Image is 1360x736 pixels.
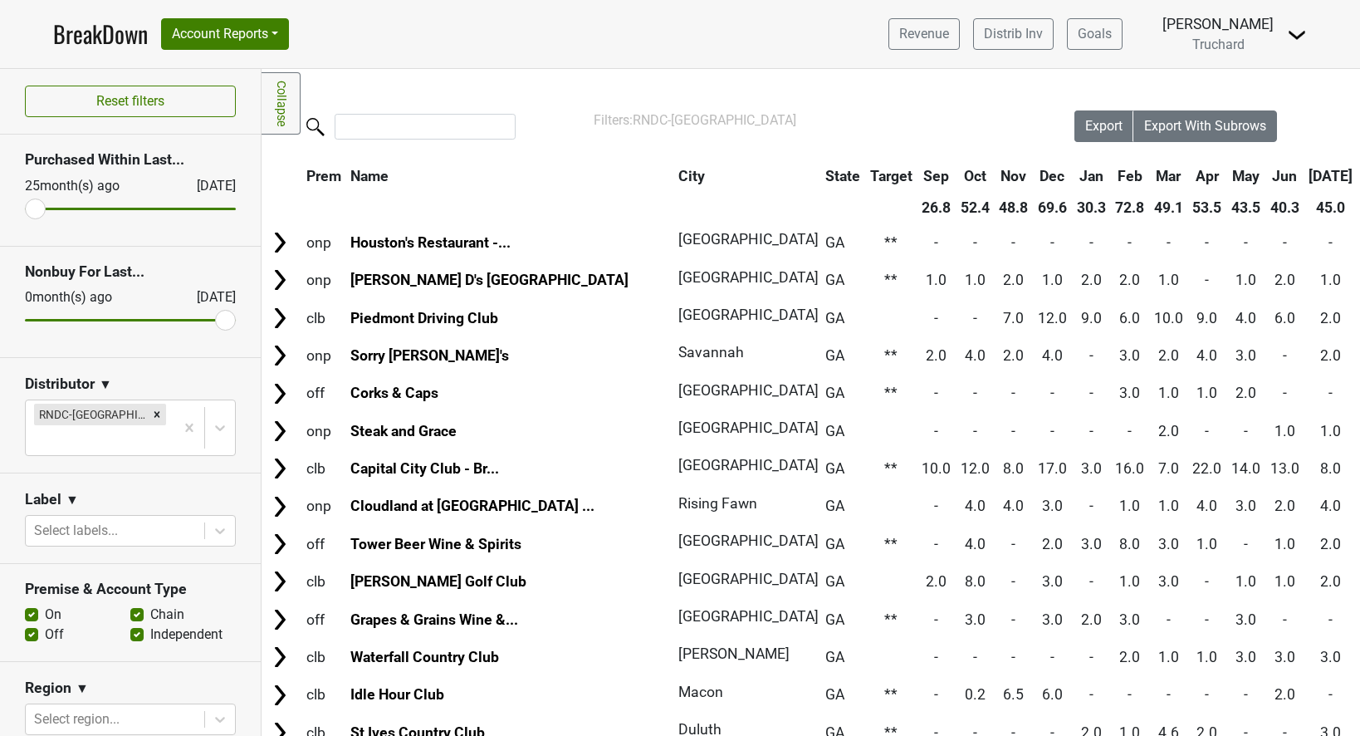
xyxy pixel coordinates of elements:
[350,460,499,477] a: Capital City Club - Br...
[825,498,844,514] span: GA
[1274,649,1295,665] span: 3.0
[1274,498,1295,514] span: 2.0
[1089,498,1093,514] span: -
[267,645,292,670] img: Arrow right
[965,573,986,590] span: 8.0
[1158,272,1179,288] span: 1.0
[825,310,844,326] span: GA
[825,611,844,628] span: GA
[678,608,819,625] span: [GEOGRAPHIC_DATA]
[1119,611,1140,628] span: 3.0
[267,569,292,594] img: Arrow right
[1038,460,1067,477] span: 17.0
[161,18,289,50] button: Account Reports
[934,686,938,703] span: -
[1003,498,1024,514] span: 4.0
[45,605,61,625] label: On
[917,161,955,191] th: Sep: activate to sort column ascending
[350,168,389,184] span: Name
[996,193,1033,223] th: 48.8
[678,231,819,248] span: [GEOGRAPHIC_DATA]
[1192,460,1221,477] span: 22.0
[1231,460,1260,477] span: 14.0
[302,451,345,487] td: clb
[973,18,1054,50] a: Distrib Inv
[302,639,345,675] td: clb
[1003,686,1024,703] span: 6.5
[633,112,796,128] span: RNDC-[GEOGRAPHIC_DATA]
[973,649,977,665] span: -
[1042,347,1063,364] span: 4.0
[934,536,938,552] span: -
[1205,272,1209,288] span: -
[1144,118,1266,134] span: Export With Subrows
[678,269,819,286] span: [GEOGRAPHIC_DATA]
[1158,649,1179,665] span: 1.0
[956,161,994,191] th: Oct: activate to sort column ascending
[1158,460,1179,477] span: 7.0
[1128,686,1132,703] span: -
[25,263,236,281] h3: Nonbuy For Last...
[1119,573,1140,590] span: 1.0
[888,18,960,50] a: Revenue
[1003,272,1024,288] span: 2.0
[934,649,938,665] span: -
[1244,423,1248,439] span: -
[1320,498,1341,514] span: 4.0
[76,679,89,699] span: ▼
[1320,649,1341,665] span: 3.0
[302,526,345,562] td: off
[267,267,292,292] img: Arrow right
[302,601,345,637] td: off
[1320,310,1341,326] span: 2.0
[302,677,345,713] td: clb
[25,151,236,169] h3: Purchased Within Last...
[825,347,844,364] span: GA
[594,110,1028,130] div: Filters:
[678,571,819,587] span: [GEOGRAPHIC_DATA]
[347,161,673,191] th: Name: activate to sort column ascending
[1042,272,1063,288] span: 1.0
[267,456,292,481] img: Arrow right
[934,385,938,401] span: -
[1085,118,1123,134] span: Export
[1320,347,1341,364] span: 2.0
[350,573,526,590] a: [PERSON_NAME] Golf Club
[965,498,986,514] span: 4.0
[934,234,938,251] span: -
[1011,536,1015,552] span: -
[1154,310,1183,326] span: 10.0
[1150,161,1187,191] th: Mar: activate to sort column ascending
[1089,686,1093,703] span: -
[1244,536,1248,552] span: -
[1011,423,1015,439] span: -
[25,491,61,508] h3: Label
[1158,573,1179,590] span: 3.0
[1196,649,1217,665] span: 1.0
[1081,460,1102,477] span: 3.0
[182,287,236,307] div: [DATE]
[1205,611,1209,628] span: -
[1011,649,1015,665] span: -
[1003,347,1024,364] span: 2.0
[350,686,444,703] a: Idle Hour Club
[1328,611,1333,628] span: -
[1089,423,1093,439] span: -
[350,272,629,288] a: [PERSON_NAME] D's [GEOGRAPHIC_DATA]
[1111,193,1148,223] th: 72.8
[1128,423,1132,439] span: -
[1287,25,1307,45] img: Dropdown Menu
[1167,234,1171,251] span: -
[1089,385,1093,401] span: -
[1235,272,1256,288] span: 1.0
[1196,385,1217,401] span: 1.0
[1111,161,1148,191] th: Feb: activate to sort column ascending
[1073,193,1110,223] th: 30.3
[267,419,292,444] img: Arrow right
[965,611,986,628] span: 3.0
[678,684,723,700] span: Macon
[934,423,938,439] span: -
[1205,423,1209,439] span: -
[965,686,986,703] span: 0.2
[1081,272,1102,288] span: 2.0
